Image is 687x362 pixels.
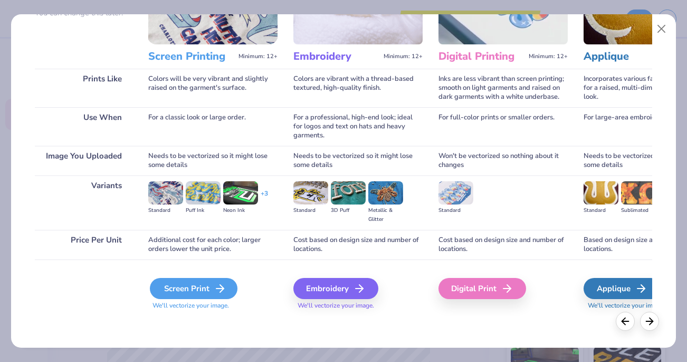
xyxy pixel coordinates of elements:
[293,146,423,175] div: Needs to be vectorized so it might lose some details
[652,19,672,39] button: Close
[35,230,132,259] div: Price Per Unit
[438,107,568,146] div: For full-color prints or smaller orders.
[438,206,473,215] div: Standard
[293,206,328,215] div: Standard
[621,181,656,205] img: Sublimated
[35,8,132,17] p: You can change this later.
[223,181,258,205] img: Neon Ink
[584,181,618,205] img: Standard
[293,278,378,299] div: Embroidery
[148,181,183,205] img: Standard
[238,53,278,60] span: Minimum: 12+
[584,278,661,299] div: Applique
[150,278,237,299] div: Screen Print
[148,301,278,310] span: We'll vectorize your image.
[293,69,423,107] div: Colors are vibrant with a thread-based textured, high-quality finish.
[261,189,268,207] div: + 3
[438,146,568,175] div: Won't be vectorized so nothing about it changes
[35,146,132,175] div: Image You Uploaded
[293,107,423,146] div: For a professional, high-end look; ideal for logos and text on hats and heavy garments.
[223,206,258,215] div: Neon Ink
[35,69,132,107] div: Prints Like
[35,175,132,230] div: Variants
[368,181,403,205] img: Metallic & Glitter
[584,50,670,63] h3: Applique
[584,206,618,215] div: Standard
[438,230,568,259] div: Cost based on design size and number of locations.
[384,53,423,60] span: Minimum: 12+
[148,206,183,215] div: Standard
[148,107,278,146] div: For a classic look or large order.
[293,301,423,310] span: We'll vectorize your image.
[529,53,568,60] span: Minimum: 12+
[186,181,221,205] img: Puff Ink
[621,206,656,215] div: Sublimated
[148,146,278,175] div: Needs to be vectorized so it might lose some details
[35,107,132,146] div: Use When
[368,206,403,224] div: Metallic & Glitter
[438,278,526,299] div: Digital Print
[148,69,278,107] div: Colors will be very vibrant and slightly raised on the garment's surface.
[331,206,366,215] div: 3D Puff
[186,206,221,215] div: Puff Ink
[438,50,524,63] h3: Digital Printing
[331,181,366,205] img: 3D Puff
[293,181,328,205] img: Standard
[293,50,379,63] h3: Embroidery
[148,230,278,259] div: Additional cost for each color; larger orders lower the unit price.
[148,50,234,63] h3: Screen Printing
[438,181,473,205] img: Standard
[293,230,423,259] div: Cost based on design size and number of locations.
[438,69,568,107] div: Inks are less vibrant than screen printing; smooth on light garments and raised on dark garments ...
